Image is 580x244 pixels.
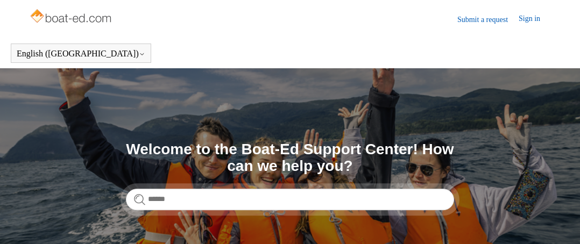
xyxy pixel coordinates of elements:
[17,49,145,59] button: English ([GEOGRAPHIC_DATA])
[126,141,454,175] h1: Welcome to the Boat-Ed Support Center! How can we help you?
[457,14,519,25] a: Submit a request
[126,189,454,210] input: Search
[519,13,551,26] a: Sign in
[552,216,580,244] div: Live chat
[29,6,115,28] img: Boat-Ed Help Center home page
